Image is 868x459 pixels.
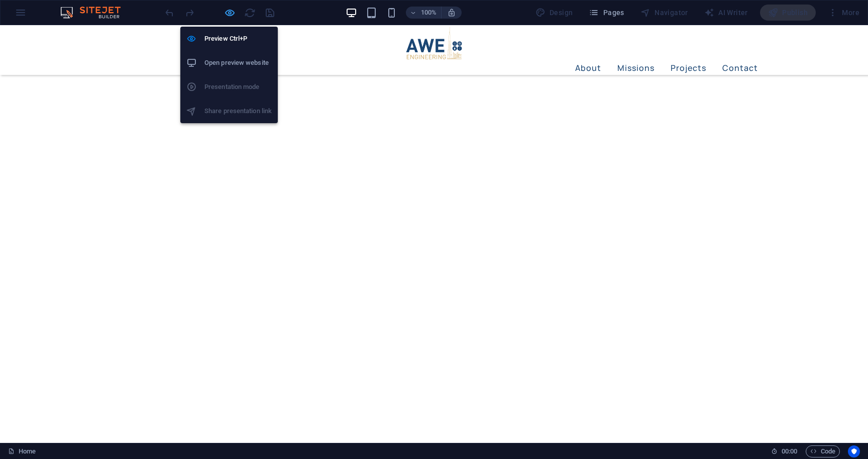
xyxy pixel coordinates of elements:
[806,445,840,457] button: Code
[782,445,797,457] span: 00 00
[589,8,624,18] span: Pages
[771,445,798,457] h6: Session time
[204,33,272,45] h6: Preview Ctrl+P
[406,7,442,19] button: 100%
[810,445,835,457] span: Code
[575,39,601,47] a: About
[8,445,36,457] a: Click to cancel selection. Double-click to open Pages
[421,7,437,19] h6: 100%
[58,7,133,19] img: Editor Logo
[722,39,758,47] a: Contact
[204,57,272,69] h6: Open preview website
[531,5,577,21] div: Design (Ctrl+Alt+Y)
[617,39,655,47] a: Missions
[848,445,860,457] button: Usercentrics
[447,8,456,17] i: On resize automatically adjust zoom level to fit chosen device.
[671,39,706,47] a: Projects
[585,5,628,21] button: Pages
[789,447,790,455] span: :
